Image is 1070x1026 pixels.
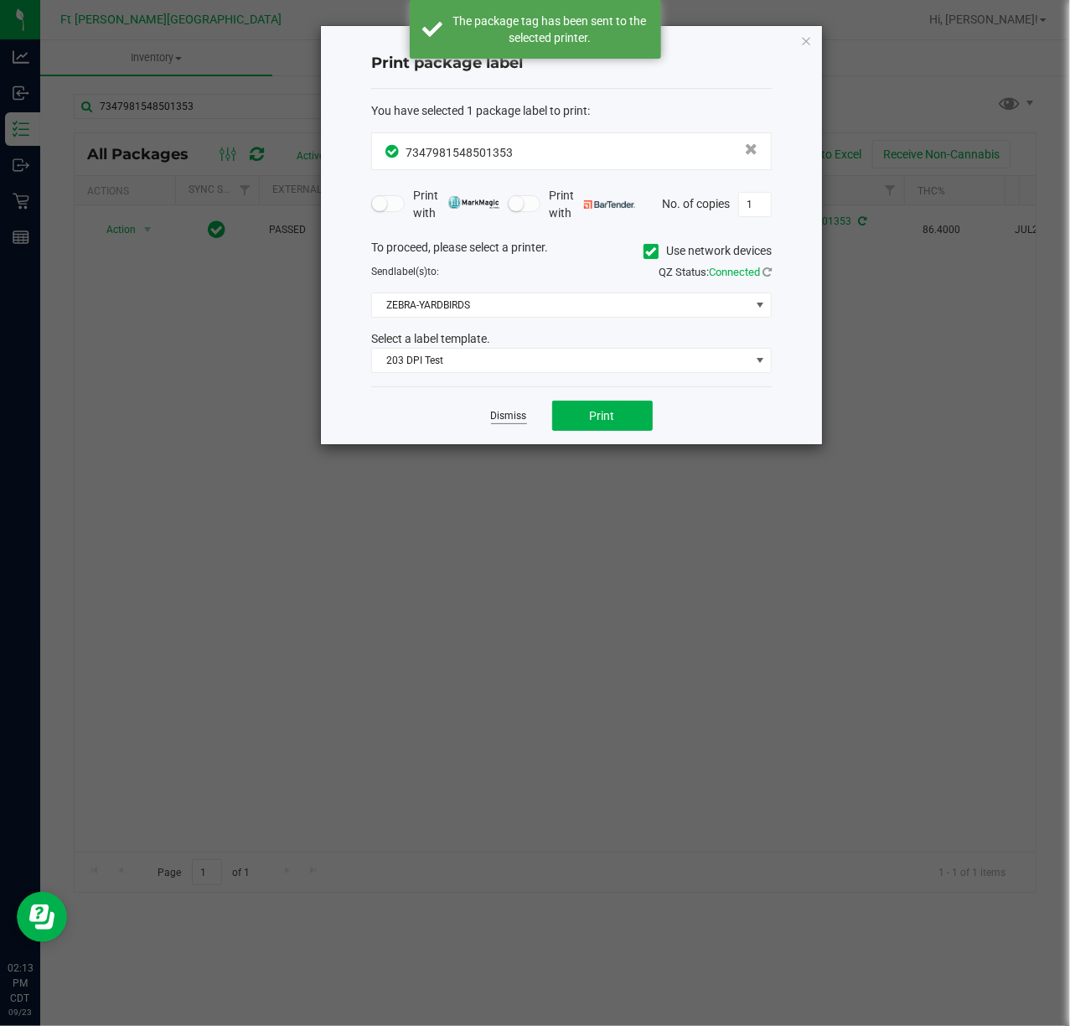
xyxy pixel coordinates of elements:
span: ZEBRA-YARDBIRDS [372,293,750,317]
span: 7347981548501353 [406,146,513,159]
button: Print [552,401,653,431]
div: To proceed, please select a printer. [359,239,784,264]
span: You have selected 1 package label to print [371,104,587,117]
span: 203 DPI Test [372,349,750,372]
div: Select a label template. [359,330,784,348]
span: QZ Status: [659,266,772,278]
img: bartender.png [584,200,635,209]
iframe: Resource center [17,892,67,942]
span: Connected [709,266,760,278]
span: In Sync [385,142,401,160]
span: label(s) [394,266,427,277]
h4: Print package label [371,53,772,75]
img: mark_magic_cybra.png [448,196,499,209]
span: Print with [549,187,635,222]
span: Print [590,409,615,422]
div: : [371,102,772,120]
div: The package tag has been sent to the selected printer. [452,13,649,46]
span: No. of copies [662,196,730,210]
label: Use network devices [644,242,772,260]
a: Dismiss [491,409,527,423]
span: Print with [413,187,499,222]
span: Send to: [371,266,439,277]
